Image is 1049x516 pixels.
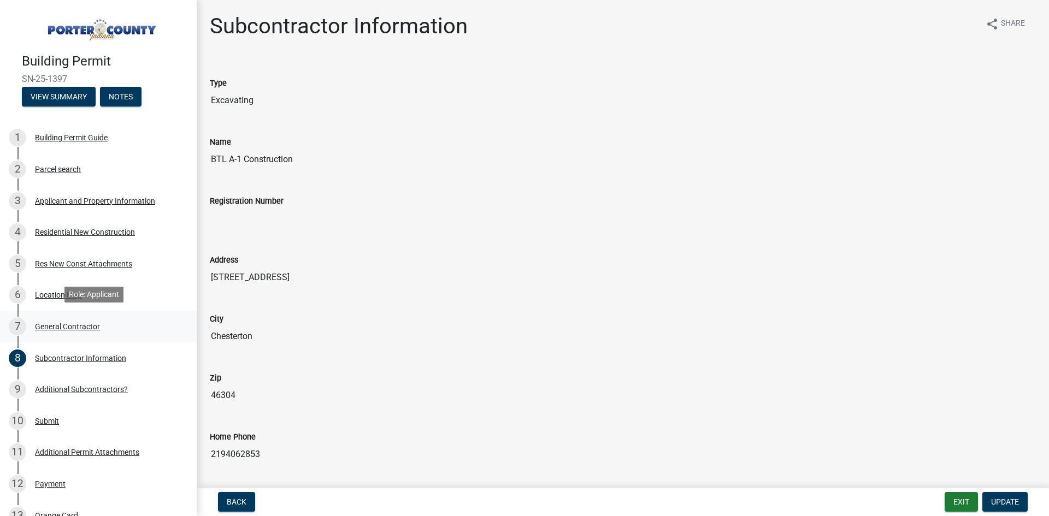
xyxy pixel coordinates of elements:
div: Role: Applicant [64,287,123,303]
div: 11 [9,443,26,461]
div: 2 [9,161,26,178]
div: Subcontractor Information [35,354,126,362]
label: City [210,316,223,323]
div: Res New Const Attachments [35,260,132,268]
div: 7 [9,318,26,335]
span: Share [1001,17,1025,31]
div: Parcel search [35,165,81,173]
label: Type [210,80,227,87]
label: Name [210,139,231,146]
div: Submit [35,417,59,425]
div: Additional Subcontractors? [35,385,128,393]
div: Additional Permit Attachments [35,448,139,456]
label: Address [210,257,238,264]
button: Back [218,492,255,512]
div: 10 [9,412,26,430]
span: Back [227,497,246,506]
button: View Summary [22,87,96,106]
div: 8 [9,349,26,367]
div: Location Map [35,291,82,299]
label: Home Phone [210,434,256,441]
div: 3 [9,192,26,210]
div: 12 [9,475,26,493]
h4: Building Permit [22,54,188,69]
label: Zip [210,375,221,382]
label: Registration Number [210,198,284,205]
span: Update [991,497,1019,506]
button: Notes [100,87,142,106]
div: 4 [9,223,26,241]
div: Building Permit Guide [35,134,108,141]
div: Residential New Construction [35,228,135,236]
h1: Subcontractor Information [210,13,468,39]
span: SN-25-1397 [22,74,175,84]
div: 5 [9,255,26,272]
div: 6 [9,286,26,304]
button: Update [982,492,1028,512]
wm-modal-confirm: Notes [100,93,142,102]
div: Applicant and Property Information [35,197,155,205]
div: 9 [9,381,26,398]
button: Exit [945,492,978,512]
img: Porter County, Indiana [22,11,179,42]
wm-modal-confirm: Summary [22,93,96,102]
button: shareShare [977,13,1034,34]
div: Payment [35,480,66,488]
div: 1 [9,129,26,146]
div: General Contractor [35,323,100,330]
i: share [986,17,999,31]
